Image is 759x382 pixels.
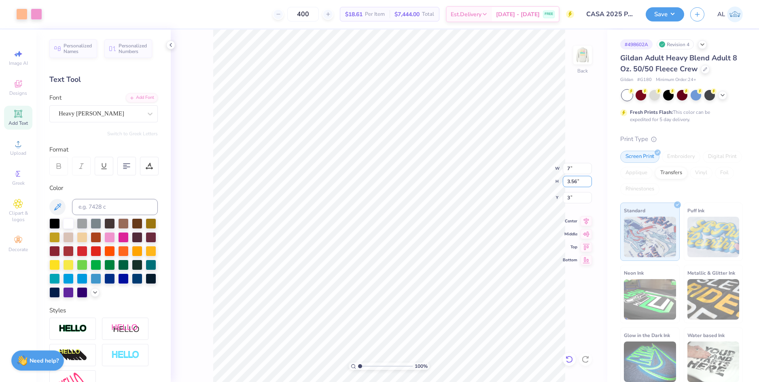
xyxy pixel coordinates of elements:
span: Greek [12,180,25,186]
span: [DATE] - [DATE] [496,10,540,19]
span: Add Text [8,120,28,126]
img: Shadow [111,324,140,334]
img: 3d Illusion [59,349,87,362]
span: Water based Ink [687,331,725,339]
img: Alyzza Lydia Mae Sobrino [727,6,743,22]
span: Per Item [365,10,385,19]
img: Metallic & Glitter Ink [687,279,740,320]
span: Glow in the Dark Ink [624,331,670,339]
span: $18.61 [345,10,363,19]
img: Neon Ink [624,279,676,320]
div: Color [49,184,158,193]
div: Transfers [655,167,687,179]
span: Personalized Names [64,43,92,54]
span: Center [563,218,577,224]
div: Print Type [620,134,743,144]
a: AL [717,6,743,22]
div: Foil [715,167,734,179]
span: Minimum Order: 24 + [656,77,696,83]
span: Total [422,10,434,19]
div: Format [49,145,159,154]
span: 100 % [415,363,428,370]
span: Puff Ink [687,206,704,215]
strong: Need help? [30,357,59,365]
div: Revision 4 [657,39,694,49]
img: Puff Ink [687,217,740,257]
span: FREE [545,11,553,17]
div: Embroidery [662,151,700,163]
div: Rhinestones [620,183,659,195]
img: Water based Ink [687,341,740,382]
span: Neon Ink [624,269,644,277]
img: Glow in the Dark Ink [624,341,676,382]
span: Clipart & logos [4,210,32,223]
img: Standard [624,217,676,257]
input: Untitled Design [580,6,640,22]
span: Designs [9,90,27,96]
span: Middle [563,231,577,237]
div: This color can be expedited for 5 day delivery. [630,109,729,123]
input: e.g. 7428 c [72,199,158,215]
span: $7,444.00 [394,10,420,19]
div: Styles [49,306,158,315]
span: Image AI [9,60,28,66]
div: # 498602A [620,39,653,49]
img: Negative Space [111,350,140,360]
img: Back [575,47,591,63]
div: Digital Print [703,151,742,163]
div: Vinyl [690,167,712,179]
span: AL [717,10,725,19]
span: Est. Delivery [451,10,481,19]
img: Stroke [59,324,87,333]
span: Personalized Numbers [119,43,147,54]
span: Bottom [563,257,577,263]
label: Font [49,93,61,102]
span: Gildan [620,77,633,83]
button: Switch to Greek Letters [107,130,158,137]
div: Screen Print [620,151,659,163]
span: Upload [10,150,26,156]
strong: Fresh Prints Flash: [630,109,673,115]
input: – – [287,7,319,21]
span: Standard [624,206,645,215]
div: Text Tool [49,74,158,85]
div: Add Font [126,93,158,102]
div: Back [577,67,588,75]
span: Metallic & Glitter Ink [687,269,735,277]
div: Applique [620,167,653,179]
span: # G180 [637,77,652,83]
span: Gildan Adult Heavy Blend Adult 8 Oz. 50/50 Fleece Crew [620,53,737,74]
span: Top [563,244,577,250]
button: Save [646,7,684,21]
span: Decorate [8,246,28,253]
